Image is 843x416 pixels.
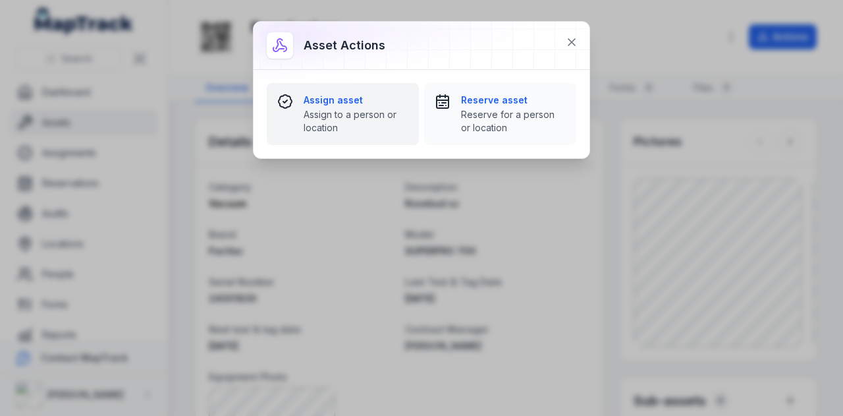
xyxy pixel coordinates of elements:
strong: Reserve asset [461,94,566,107]
span: Assign to a person or location [304,108,408,134]
button: Assign assetAssign to a person or location [267,83,419,145]
strong: Assign asset [304,94,408,107]
button: Reserve assetReserve for a person or location [424,83,576,145]
span: Reserve for a person or location [461,108,566,134]
h3: Asset actions [304,36,385,55]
